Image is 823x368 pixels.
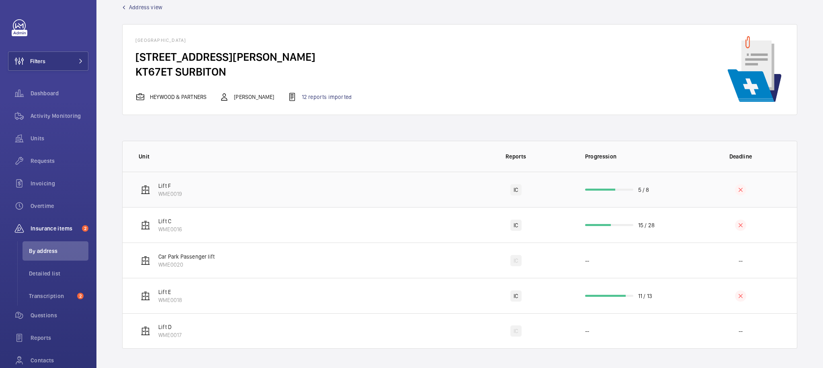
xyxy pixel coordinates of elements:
[510,255,521,266] div: IC
[158,323,182,331] p: Lift D
[739,257,743,265] p: --
[141,291,150,301] img: elevator.svg
[287,92,352,102] div: 12 reports imported
[739,327,743,335] p: --
[158,182,182,190] p: Lift F
[82,225,88,232] span: 2
[135,92,207,102] div: HEYWOOD & PARTNERS
[31,224,79,232] span: Insurance items
[158,253,215,261] p: Car Park Passenger lift
[77,293,84,299] span: 2
[141,256,150,265] img: elevator.svg
[30,57,45,65] span: Filters
[31,112,88,120] span: Activity Monitoring
[141,220,150,230] img: elevator.svg
[158,296,182,304] p: WME0018
[465,152,567,160] p: Reports
[638,221,655,229] p: 15 / 28
[31,334,88,342] span: Reports
[135,49,364,79] h4: [STREET_ADDRESS][PERSON_NAME] KT67ET SURBITON
[158,217,182,225] p: Lift C
[29,292,74,300] span: Transcription
[510,220,521,231] div: IC
[510,290,521,302] div: IC
[31,356,88,364] span: Contacts
[158,288,182,296] p: Lift E
[585,152,685,160] p: Progression
[31,157,88,165] span: Requests
[585,257,589,265] p: --
[638,186,649,194] p: 5 / 8
[158,225,182,233] p: WME0016
[139,152,460,160] p: Unit
[638,292,652,300] p: 11 / 13
[158,190,182,198] p: WME0019
[8,51,88,71] button: Filters
[129,3,162,11] span: Address view
[219,92,274,102] div: [PERSON_NAME]
[141,185,150,195] img: elevator.svg
[31,179,88,187] span: Invoicing
[690,152,791,160] p: Deadline
[29,247,88,255] span: By address
[141,326,150,336] img: elevator.svg
[158,331,182,339] p: WME0017
[585,327,589,335] p: --
[31,311,88,319] span: Questions
[31,202,88,210] span: Overtime
[510,184,521,195] div: IC
[31,134,88,142] span: Units
[135,37,364,49] h4: [GEOGRAPHIC_DATA]
[31,89,88,97] span: Dashboard
[29,269,88,278] span: Detailed list
[510,325,521,337] div: IC
[158,261,215,269] p: WME0020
